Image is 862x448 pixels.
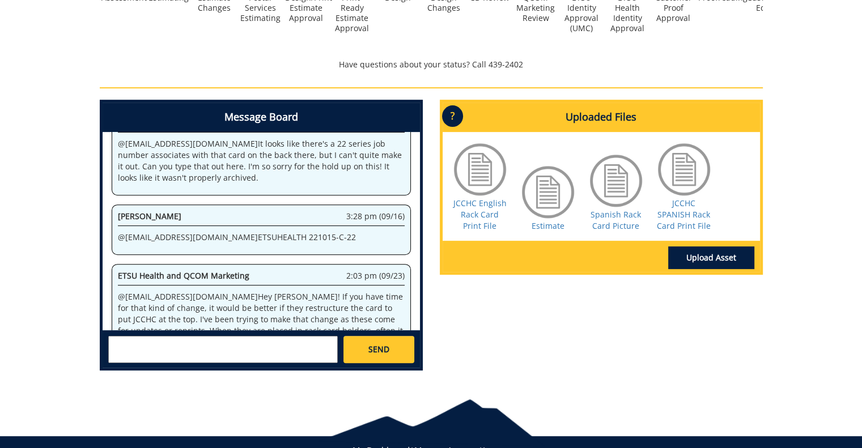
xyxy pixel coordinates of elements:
p: @ [EMAIL_ADDRESS][DOMAIN_NAME] Hey [PERSON_NAME]! If you have time for that kind of change, it wo... [118,291,405,359]
span: SEND [368,344,389,355]
a: Estimate [532,220,564,231]
textarea: messageToSend [108,336,338,363]
p: ? [442,105,463,127]
p: @ [EMAIL_ADDRESS][DOMAIN_NAME] It looks like there's a 22 series job number associates with that ... [118,138,405,184]
span: 2:03 pm (09/23) [346,270,405,281]
p: Have questions about your status? Call 439-2402 [100,59,763,70]
span: 3:28 pm (09/16) [346,211,405,222]
a: Upload Asset [668,246,754,269]
span: [PERSON_NAME] [118,211,181,221]
h4: Message Board [103,103,420,132]
a: JCCHC English Rack Card Print File [453,198,507,231]
a: SEND [343,336,414,363]
a: JCCHC SPANISH Rack Card Print File [657,198,711,231]
p: @ [EMAIL_ADDRESS][DOMAIN_NAME] ETSUHEALTH 221015-C-22 [118,232,405,243]
h4: Uploaded Files [443,103,760,132]
span: ETSU Health and QCOM Marketing [118,270,249,281]
a: Spanish Rack Card Picture [591,209,641,231]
